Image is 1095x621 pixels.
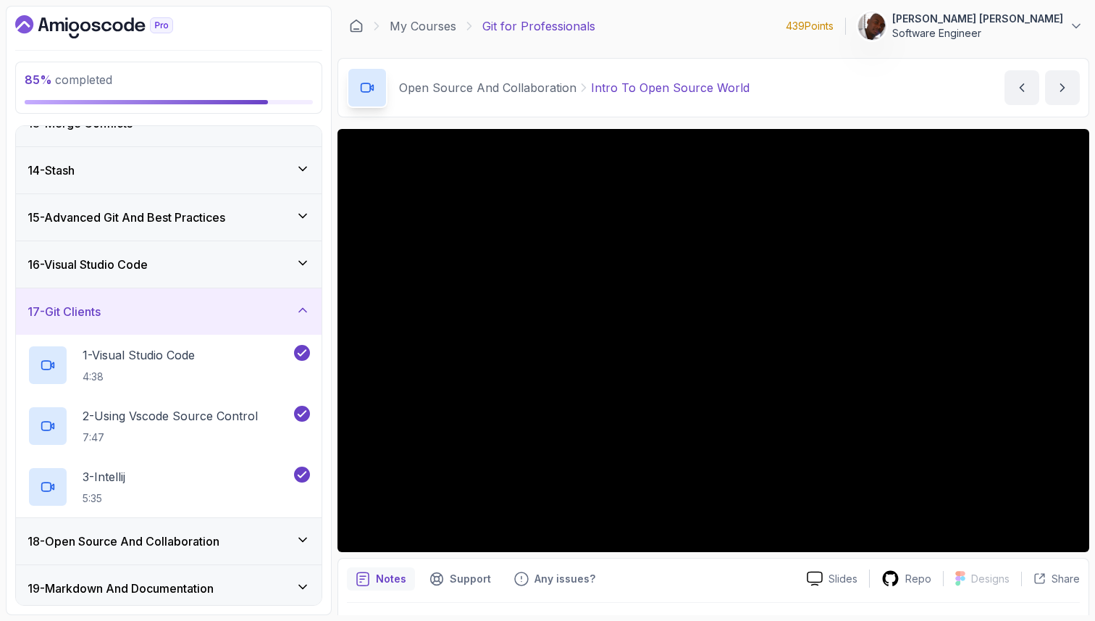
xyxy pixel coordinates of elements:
p: 4:38 [83,370,195,384]
button: 17-Git Clients [16,288,322,335]
button: 2-Using Vscode Source Control7:47 [28,406,310,446]
h3: 16 - Visual Studio Code [28,256,148,273]
button: 14-Stash [16,147,322,193]
p: 5:35 [83,491,125,506]
p: Open Source And Collaboration [399,79,576,96]
p: Intro To Open Source World [591,79,750,96]
button: 15-Advanced Git And Best Practices [16,194,322,241]
p: 3 - Intellij [83,468,125,485]
p: 7:47 [83,430,258,445]
img: user profile image [858,12,886,40]
h3: 15 - Advanced Git And Best Practices [28,209,225,226]
button: Feedback button [505,567,604,591]
span: completed [25,72,112,87]
button: 1-Visual Studio Code4:38 [28,345,310,385]
button: Share [1021,572,1080,586]
p: Designs [971,572,1010,586]
p: Software Engineer [892,26,1063,41]
a: Dashboard [15,15,206,38]
button: next content [1045,70,1080,105]
span: 85 % [25,72,52,87]
a: Repo [870,570,943,588]
button: 19-Markdown And Documentation [16,565,322,612]
a: My Courses [390,17,456,35]
p: 2 - Using Vscode Source Control [83,407,258,425]
p: [PERSON_NAME] [PERSON_NAME] [892,12,1063,26]
p: Git for Professionals [482,17,595,35]
button: Support button [421,567,500,591]
a: Slides [795,571,869,586]
button: notes button [347,567,415,591]
p: 1 - Visual Studio Code [83,346,195,364]
a: Dashboard [349,19,364,33]
p: Repo [905,572,931,586]
p: Any issues? [534,572,595,586]
p: 439 Points [786,19,834,33]
button: 18-Open Source And Collaboration [16,518,322,564]
p: Support [450,572,491,586]
p: Share [1052,572,1080,586]
button: previous content [1004,70,1039,105]
h3: 17 - Git Clients [28,303,101,320]
h3: 19 - Markdown And Documentation [28,580,214,597]
button: 3-Intellij5:35 [28,467,310,507]
p: Notes [376,572,406,586]
h3: 18 - Open Source And Collaboration [28,533,219,550]
h3: 14 - Stash [28,162,75,179]
button: user profile image[PERSON_NAME] [PERSON_NAME]Software Engineer [857,12,1083,41]
iframe: 1 - Intro to Open Source World [337,129,1089,552]
p: Slides [828,572,857,586]
button: 16-Visual Studio Code [16,241,322,288]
